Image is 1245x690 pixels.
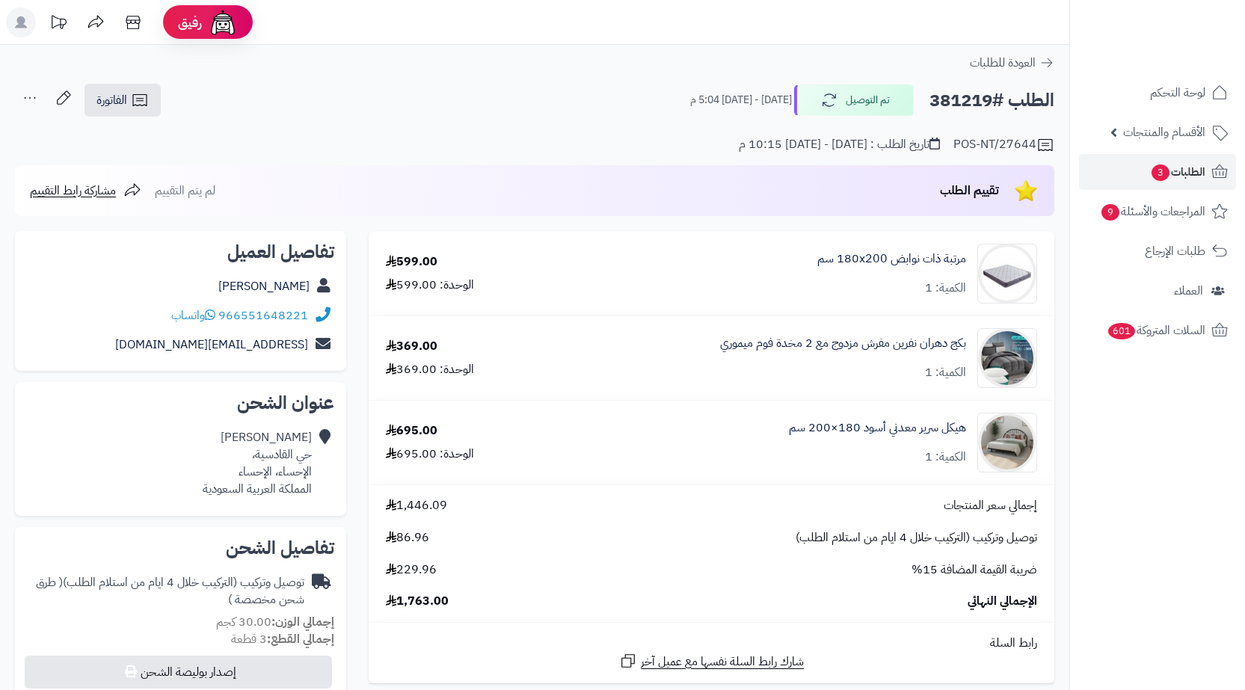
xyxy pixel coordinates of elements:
[386,593,449,610] span: 1,763.00
[925,280,966,297] div: الكمية: 1
[27,243,334,261] h2: تفاصيل العميل
[267,630,334,648] strong: إجمالي القطع:
[386,561,437,579] span: 229.96
[216,613,334,631] small: 30.00 كجم
[925,449,966,466] div: الكمية: 1
[1123,122,1205,143] span: الأقسام والمنتجات
[25,656,332,689] button: إصدار بوليصة الشحن
[27,394,334,412] h2: عنوان الشحن
[1079,312,1236,348] a: السلات المتروكة601
[970,54,1036,72] span: العودة للطلبات
[925,364,966,381] div: الكمية: 1
[386,446,474,463] div: الوحدة: 695.00
[1079,154,1236,190] a: الطلبات3
[929,85,1054,116] h2: الطلب #381219
[218,277,310,295] a: [PERSON_NAME]
[1174,280,1203,301] span: العملاء
[386,497,447,514] span: 1,446.09
[27,574,304,609] div: توصيل وتركيب (التركيب خلال 4 ايام من استلام الطلب)
[1152,164,1170,182] span: 3
[231,630,334,648] small: 3 قطعة
[739,136,940,153] div: تاريخ الطلب : [DATE] - [DATE] 10:15 م
[115,336,308,354] a: [EMAIL_ADDRESS][DOMAIN_NAME]
[789,419,966,437] a: هيكل سرير معدني أسود 180×200 سم
[970,54,1054,72] a: العودة للطلبات
[40,7,77,41] a: تحديثات المنصة
[796,529,1037,546] span: توصيل وتركيب (التركيب خلال 4 ايام من استلام الطلب)
[1100,201,1205,222] span: المراجعات والأسئلة
[208,7,238,37] img: ai-face.png
[1079,233,1236,269] a: طلبات الإرجاع
[794,84,914,116] button: تم التوصيل
[386,422,437,440] div: 695.00
[978,328,1036,388] img: 1751296112-110202010888-90x90.jpg
[1150,161,1205,182] span: الطلبات
[84,84,161,117] a: الفاتورة
[1107,320,1205,341] span: السلات المتروكة
[978,413,1036,472] img: 1757751175-110101050035-90x90.jpg
[1079,194,1236,230] a: المراجعات والأسئلة9
[720,335,966,352] a: بكج دهران نفرين مفرش مزدوج مع 2 مخدة فوم ميموري
[1145,241,1205,262] span: طلبات الإرجاع
[386,277,474,294] div: الوحدة: 599.00
[171,307,215,324] a: واتساب
[1079,75,1236,111] a: لوحة التحكم
[178,13,202,31] span: رفيق
[1101,204,1120,221] span: 9
[96,91,127,109] span: الفاتورة
[1079,273,1236,309] a: العملاء
[386,338,437,355] div: 369.00
[940,182,999,200] span: تقييم الطلب
[641,653,804,671] span: شارك رابط السلة نفسها مع عميل آخر
[203,429,312,497] div: [PERSON_NAME] حي القادسية، الإحساء، الإحساء المملكة العربية السعودية
[218,307,308,324] a: 966551648221
[1143,34,1231,65] img: logo-2.png
[1150,82,1205,103] span: لوحة التحكم
[30,182,116,200] span: مشاركة رابط التقييم
[386,361,474,378] div: الوحدة: 369.00
[912,561,1037,579] span: ضريبة القيمة المضافة 15%
[690,93,792,108] small: [DATE] - [DATE] 5:04 م
[271,613,334,631] strong: إجمالي الوزن:
[978,244,1036,304] img: 1702708315-RS-09-90x90.jpg
[968,593,1037,610] span: الإجمالي النهائي
[30,182,141,200] a: مشاركة رابط التقييم
[817,250,966,268] a: مرتبة ذات نوابض 180x200 سم
[375,635,1048,652] div: رابط السلة
[36,573,304,609] span: ( طرق شحن مخصصة )
[27,539,334,557] h2: تفاصيل الشحن
[155,182,215,200] span: لم يتم التقييم
[386,253,437,271] div: 599.00
[1107,323,1135,340] span: 601
[619,652,804,671] a: شارك رابط السلة نفسها مع عميل آخر
[386,529,429,546] span: 86.96
[944,497,1037,514] span: إجمالي سعر المنتجات
[953,136,1054,154] div: POS-NT/27644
